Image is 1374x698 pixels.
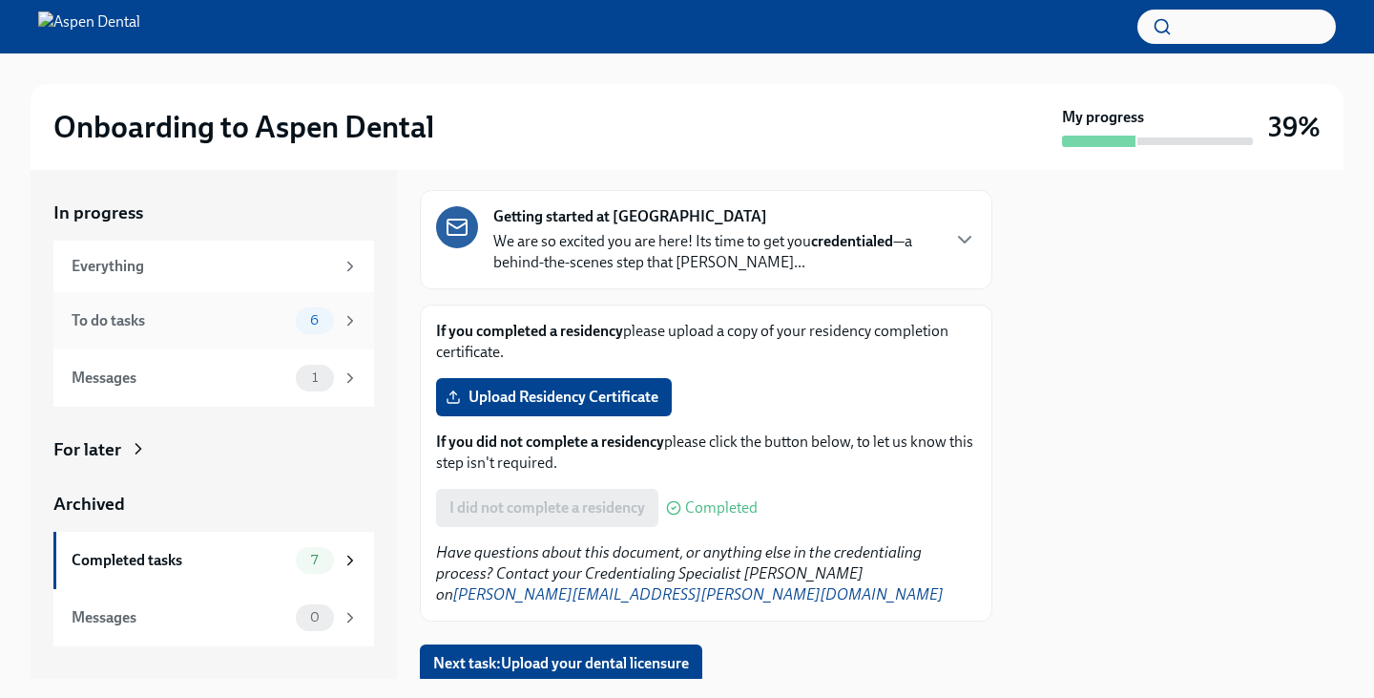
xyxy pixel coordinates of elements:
div: Messages [72,607,288,628]
span: Next task : Upload your dental licensure [433,654,689,673]
strong: If you did not complete a residency [436,433,664,451]
p: please upload a copy of your residency completion certificate. [436,321,976,363]
p: please click the button below, to let us know this step isn't required. [436,432,976,474]
a: Messages0 [53,589,374,646]
a: In progress [53,201,374,225]
span: Upload Residency Certificate [449,388,658,407]
em: Have questions about this document, or anything else in the credentialing process? Contact your C... [436,543,944,603]
h3: 39% [1268,110,1321,144]
div: Messages [72,368,288,389]
span: Completed [685,500,758,516]
div: Everything [72,256,334,277]
div: For later [53,437,121,462]
a: [PERSON_NAME][EMAIL_ADDRESS][PERSON_NAME][DOMAIN_NAME] [453,585,944,603]
span: 7 [300,553,329,567]
label: Upload Residency Certificate [436,378,672,416]
a: Completed tasks7 [53,532,374,589]
a: Archived [53,492,374,517]
a: Messages1 [53,349,374,407]
a: For later [53,437,374,462]
span: 1 [301,370,329,385]
p: We are so excited you are here! Its time to get you —a behind-the-scenes step that [PERSON_NAME]... [493,231,938,273]
strong: If you completed a residency [436,322,623,340]
button: Next task:Upload your dental licensure [420,645,702,683]
div: To do tasks [72,310,288,331]
a: To do tasks6 [53,292,374,349]
strong: Getting started at [GEOGRAPHIC_DATA] [493,206,767,227]
span: 0 [299,610,331,624]
strong: My progress [1062,107,1144,128]
h2: Onboarding to Aspen Dental [53,108,434,146]
span: 6 [299,313,330,328]
a: Everything [53,241,374,292]
div: Completed tasks [72,550,288,571]
img: Aspen Dental [38,11,140,42]
strong: credentialed [811,232,893,250]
